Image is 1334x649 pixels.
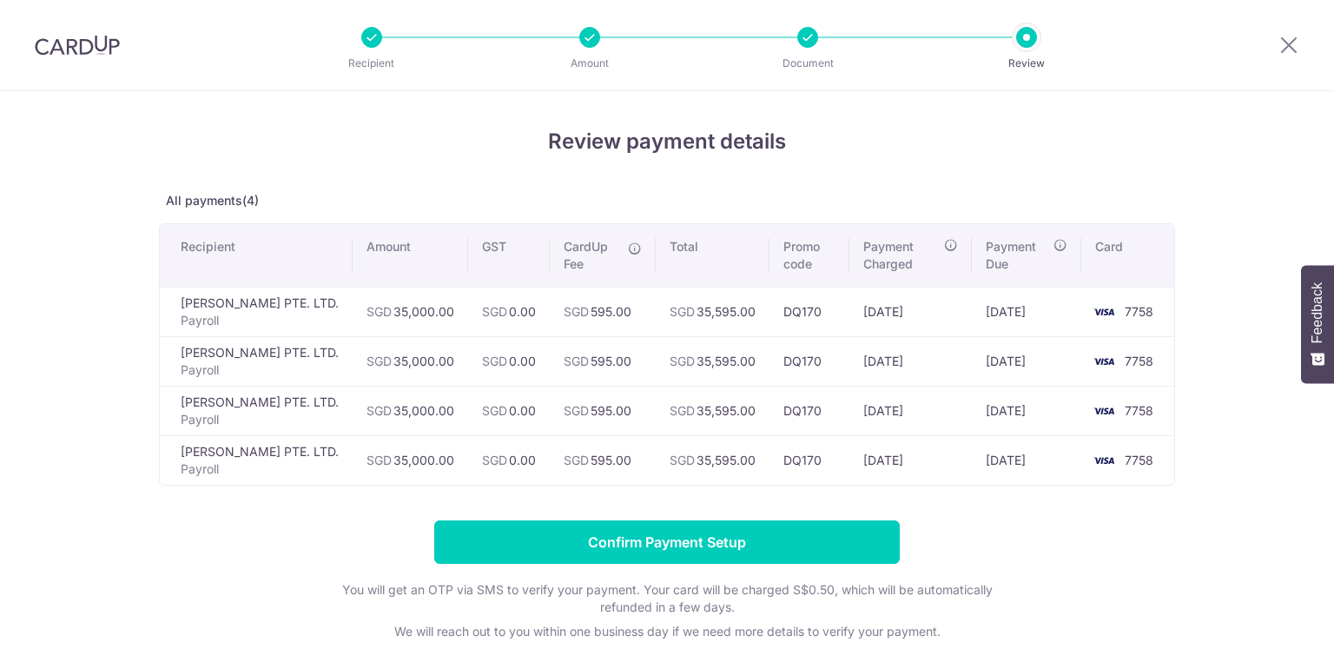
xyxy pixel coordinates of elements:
[353,287,468,336] td: 35,000.00
[849,287,971,336] td: [DATE]
[564,403,589,418] span: SGD
[564,238,619,273] span: CardUp Fee
[468,386,550,435] td: 0.00
[367,304,392,319] span: SGD
[1125,354,1153,368] span: 7758
[160,435,353,485] td: [PERSON_NAME] PTE. LTD.
[670,354,695,368] span: SGD
[159,126,1175,157] h4: Review payment details
[1086,301,1121,322] img: <span class="translation_missing" title="translation missing: en.account_steps.new_confirm_form.b...
[972,386,1081,435] td: [DATE]
[1301,265,1334,383] button: Feedback - Show survey
[353,336,468,386] td: 35,000.00
[1310,282,1325,343] span: Feedback
[656,386,769,435] td: 35,595.00
[160,336,353,386] td: [PERSON_NAME] PTE. LTD.
[564,453,589,467] span: SGD
[468,336,550,386] td: 0.00
[656,224,769,287] th: Total
[160,287,353,336] td: [PERSON_NAME] PTE. LTD.
[550,336,656,386] td: 595.00
[468,287,550,336] td: 0.00
[769,224,849,287] th: Promo code
[1125,403,1153,418] span: 7758
[320,623,1014,640] p: We will reach out to you within one business day if we need more details to verify your payment.
[972,336,1081,386] td: [DATE]
[1081,224,1174,287] th: Card
[769,287,849,336] td: DQ170
[1125,453,1153,467] span: 7758
[656,287,769,336] td: 35,595.00
[972,435,1081,485] td: [DATE]
[564,354,589,368] span: SGD
[656,336,769,386] td: 35,595.00
[482,304,507,319] span: SGD
[1086,401,1121,421] img: <span class="translation_missing" title="translation missing: en.account_steps.new_confirm_form.b...
[962,55,1091,72] p: Review
[670,304,695,319] span: SGD
[181,411,339,428] p: Payroll
[468,435,550,485] td: 0.00
[35,35,120,56] img: CardUp
[181,460,339,478] p: Payroll
[550,287,656,336] td: 595.00
[367,403,392,418] span: SGD
[849,336,971,386] td: [DATE]
[550,386,656,435] td: 595.00
[353,435,468,485] td: 35,000.00
[656,435,769,485] td: 35,595.00
[986,238,1048,273] span: Payment Due
[525,55,654,72] p: Amount
[670,403,695,418] span: SGD
[160,224,353,287] th: Recipient
[320,581,1014,616] p: You will get an OTP via SMS to verify your payment. Your card will be charged S$0.50, which will ...
[159,192,1175,209] p: All payments(4)
[564,304,589,319] span: SGD
[1125,304,1153,319] span: 7758
[367,354,392,368] span: SGD
[972,287,1081,336] td: [DATE]
[181,361,339,379] p: Payroll
[353,386,468,435] td: 35,000.00
[307,55,436,72] p: Recipient
[181,312,339,329] p: Payroll
[550,435,656,485] td: 595.00
[482,403,507,418] span: SGD
[367,453,392,467] span: SGD
[769,386,849,435] td: DQ170
[482,453,507,467] span: SGD
[1086,450,1121,471] img: <span class="translation_missing" title="translation missing: en.account_steps.new_confirm_form.b...
[849,386,971,435] td: [DATE]
[1223,597,1317,640] iframe: Opens a widget where you can find more information
[849,435,971,485] td: [DATE]
[160,386,353,435] td: [PERSON_NAME] PTE. LTD.
[743,55,872,72] p: Document
[670,453,695,467] span: SGD
[353,224,468,287] th: Amount
[434,520,900,564] input: Confirm Payment Setup
[769,336,849,386] td: DQ170
[863,238,938,273] span: Payment Charged
[769,435,849,485] td: DQ170
[482,354,507,368] span: SGD
[1086,351,1121,372] img: <span class="translation_missing" title="translation missing: en.account_steps.new_confirm_form.b...
[468,224,550,287] th: GST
